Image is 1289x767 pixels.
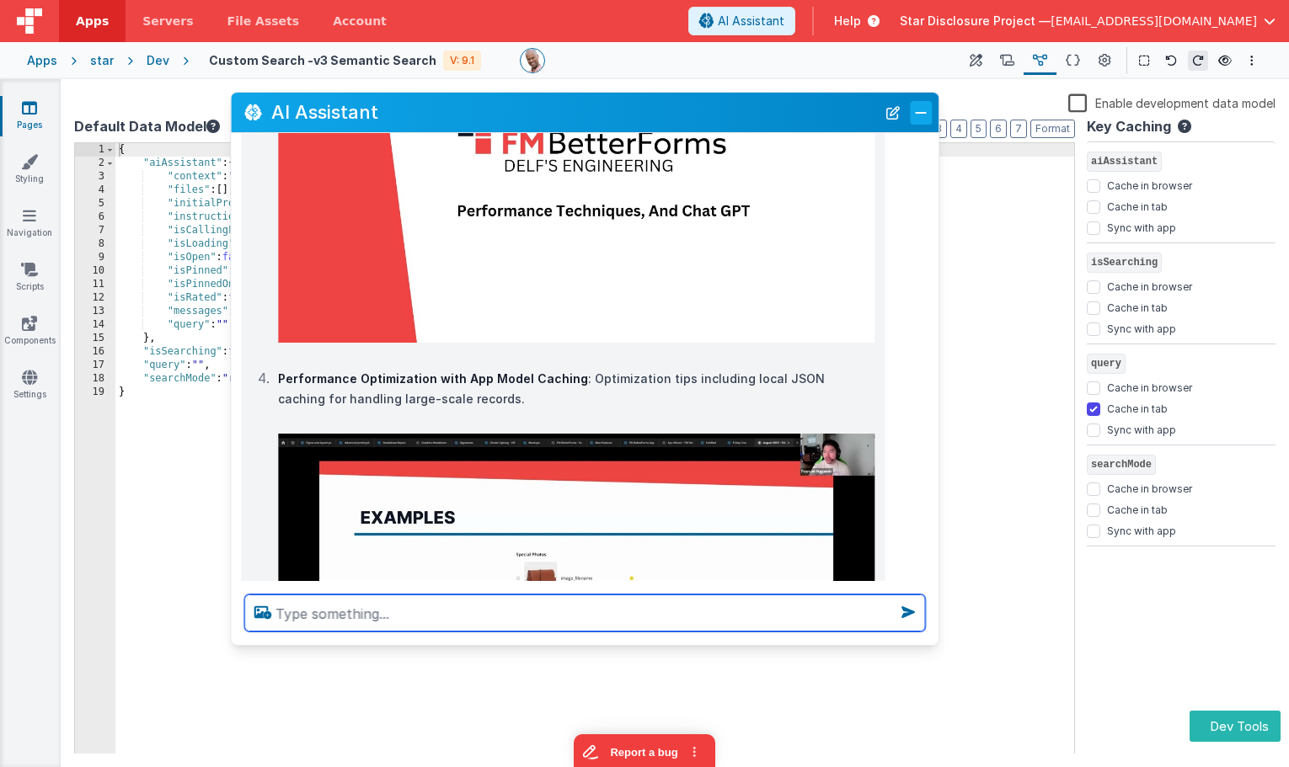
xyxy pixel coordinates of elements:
[1087,152,1162,172] span: aiAssistant
[76,13,109,29] span: Apps
[910,101,932,125] button: Close
[75,278,115,291] div: 11
[971,120,987,138] button: 5
[75,224,115,237] div: 7
[278,8,874,343] img: maxresdefault.jpg
[1107,378,1192,395] label: Cache in browser
[75,264,115,278] div: 10
[1107,197,1168,214] label: Cache in tab
[1051,13,1257,29] span: [EMAIL_ADDRESS][DOMAIN_NAME]
[75,318,115,332] div: 14
[1087,253,1162,273] span: isSearching
[1107,420,1176,437] label: Sync with app
[75,359,115,372] div: 17
[521,49,544,72] img: 11ac31fe5dc3d0eff3fbbbf7b26fa6e1
[834,13,861,29] span: Help
[75,210,115,224] div: 6
[1107,319,1176,336] label: Sync with app
[75,386,115,399] div: 19
[990,120,1007,138] button: 6
[75,143,115,157] div: 1
[227,13,300,29] span: File Assets
[90,52,114,69] div: star
[900,13,1051,29] span: Star Disclosure Project —
[75,251,115,264] div: 9
[147,52,169,69] div: Dev
[142,13,193,29] span: Servers
[718,13,784,29] span: AI Assistant
[1068,93,1276,112] label: Enable development data model
[1087,354,1126,374] span: query
[1010,120,1027,138] button: 7
[75,170,115,184] div: 3
[1107,218,1176,235] label: Sync with app
[1190,711,1281,742] button: Dev Tools
[1107,500,1168,517] label: Cache in tab
[881,101,905,125] button: New Chat
[1107,479,1192,496] label: Cache in browser
[278,371,588,386] strong: Performance Optimization with App Model Caching
[75,157,115,170] div: 2
[1107,176,1192,193] label: Cache in browser
[1107,277,1192,294] label: Cache in browser
[209,54,436,67] h4: Custom Search -v3 Semantic Search
[1087,455,1156,475] span: searchMode
[75,372,115,386] div: 18
[443,51,481,71] div: V: 9.1
[27,52,57,69] div: Apps
[1242,51,1262,71] button: Options
[950,120,967,138] button: 4
[75,237,115,251] div: 8
[75,184,115,197] div: 4
[75,291,115,305] div: 12
[74,116,220,136] button: Default Data Model
[900,13,1276,29] button: Star Disclosure Project — [EMAIL_ADDRESS][DOMAIN_NAME]
[75,305,115,318] div: 13
[75,197,115,210] div: 5
[75,332,115,345] div: 15
[688,7,795,35] button: AI Assistant
[1107,298,1168,315] label: Cache in tab
[1087,120,1171,135] h4: Key Caching
[1107,521,1176,538] label: Sync with app
[1030,120,1075,138] button: Format
[271,102,876,122] h2: AI Assistant
[1107,399,1168,416] label: Cache in tab
[75,345,115,359] div: 16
